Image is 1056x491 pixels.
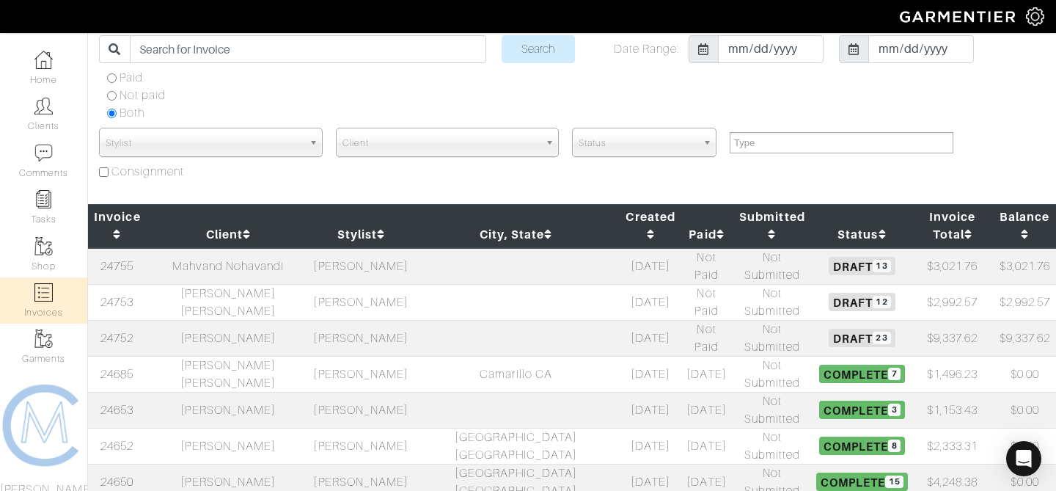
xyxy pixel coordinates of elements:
[614,40,680,58] label: Date Range:
[620,392,681,428] td: [DATE]
[412,356,620,392] td: Camarillo CA
[100,296,133,309] a: 24753
[100,368,133,381] a: 24685
[912,392,994,428] td: $1,153.43
[681,284,732,320] td: Not Paid
[1006,441,1041,476] div: Open Intercom Messenger
[100,332,133,345] a: 24752
[620,356,681,392] td: [DATE]
[819,401,905,418] span: Complete
[829,257,895,274] span: Draft
[837,228,886,241] a: Status
[873,260,891,272] span: 13
[829,293,895,310] span: Draft
[892,4,1026,29] img: garmentier-logo-header-white-b43fb05a5012e4ada735d5af1a66efaba907eab6374d6393d1fbf88cb4ef424d.png
[885,476,903,488] span: 15
[994,320,1056,356] td: $9,337.62
[689,228,724,241] a: Paid
[34,144,53,162] img: comment-icon-a0a6a9ef722e966f86d9cbdc48e553b5cf19dbc54f86b18d962a5391bc8f6eb6.png
[620,248,681,285] td: [DATE]
[912,356,994,392] td: $1,496.23
[310,428,412,464] td: [PERSON_NAME]
[1000,210,1049,241] a: Balance
[100,260,133,273] a: 24755
[579,128,697,158] span: Status
[732,248,813,285] td: Not Submitted
[147,392,310,428] td: [PERSON_NAME]
[1026,7,1044,26] img: gear-icon-white-bd11855cb880d31180b6d7d6211b90ccbf57a29d726f0c71d8c61bd08dd39cc2.png
[681,392,732,428] td: [DATE]
[912,320,994,356] td: $9,337.62
[130,35,485,63] input: Search for Invoice
[106,128,303,158] span: Stylist
[34,51,53,69] img: dashboard-icon-dbcd8f5a0b271acd01030246c82b418ddd0df26cd7fceb0bd07c9910d44c42f6.png
[626,210,675,241] a: Created
[732,428,813,464] td: Not Submitted
[120,69,143,87] label: Paid
[912,284,994,320] td: $2,992.57
[994,356,1056,392] td: $0.00
[100,476,133,489] a: 24650
[412,428,620,464] td: [GEOGRAPHIC_DATA] [GEOGRAPHIC_DATA]
[620,428,681,464] td: [DATE]
[34,283,53,302] img: orders-icon-0abe47150d42831381b5fb84f609e132dff9fe21cb692f30cb5eec754e2cba89.png
[620,320,681,356] td: [DATE]
[310,392,412,428] td: [PERSON_NAME]
[819,437,905,454] span: Complete
[829,329,895,346] span: Draft
[94,210,140,241] a: Invoice
[147,320,310,356] td: [PERSON_NAME]
[310,284,412,320] td: [PERSON_NAME]
[739,210,804,241] a: Submitted
[994,284,1056,320] td: $2,992.57
[681,320,732,356] td: Not Paid
[620,284,681,320] td: [DATE]
[888,404,901,416] span: 3
[681,248,732,285] td: Not Paid
[337,228,385,241] a: Stylist
[873,296,891,308] span: 12
[342,128,540,158] span: Client
[34,330,53,348] img: garments-icon-b7da505a4dc4fd61783c78ac3ca0ef83fa9d6f193b1c9dc38574b1d14d53ca28.png
[120,104,144,122] label: Both
[147,248,310,285] td: Mahvand Nohavandi
[888,368,901,380] span: 7
[310,248,412,285] td: [PERSON_NAME]
[147,284,310,320] td: [PERSON_NAME] [PERSON_NAME]
[732,356,813,392] td: Not Submitted
[994,392,1056,428] td: $0.00
[206,228,251,241] a: Client
[681,428,732,464] td: [DATE]
[888,440,901,452] span: 8
[100,404,133,417] a: 24653
[120,87,166,104] label: Not paid
[994,428,1056,464] td: $0.00
[732,320,813,356] td: Not Submitted
[994,248,1056,285] td: $3,021.76
[34,190,53,208] img: reminder-icon-8004d30b9f0a5d33ae49ab947aed9ed385cf756f9e5892f1edd6e32f2345188e.png
[732,392,813,428] td: Not Submitted
[147,428,310,464] td: [PERSON_NAME]
[147,356,310,392] td: [PERSON_NAME] [PERSON_NAME]
[502,35,575,63] input: Search
[912,428,994,464] td: $2,333.31
[873,332,891,344] span: 23
[34,97,53,115] img: clients-icon-6bae9207a08558b7cb47a8932f037763ab4055f8c8b6bfacd5dc20c3e0201464.png
[111,163,185,181] label: Consignment
[310,356,412,392] td: [PERSON_NAME]
[819,365,905,382] span: Complete
[100,440,133,453] a: 24652
[681,356,732,392] td: [DATE]
[929,210,975,241] a: Invoice Total
[480,228,553,241] a: City, State
[732,284,813,320] td: Not Submitted
[310,320,412,356] td: [PERSON_NAME]
[34,237,53,255] img: garments-icon-b7da505a4dc4fd61783c78ac3ca0ef83fa9d6f193b1c9dc38574b1d14d53ca28.png
[816,473,909,490] span: Complete
[912,248,994,285] td: $3,021.76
